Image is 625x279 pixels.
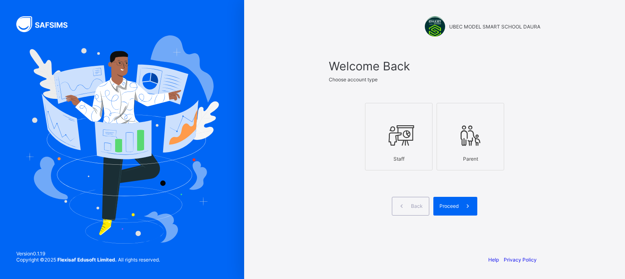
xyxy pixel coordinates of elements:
span: Copyright © 2025 All rights reserved. [16,257,160,263]
span: Version 0.1.19 [16,251,160,257]
span: UBEC MODEL SMART SCHOOL DAURA [449,24,540,30]
span: Proceed [439,203,459,209]
span: Choose account type [329,76,378,83]
div: Staff [369,152,428,166]
strong: Flexisaf Edusoft Limited. [57,257,117,263]
span: Back [411,203,423,209]
a: Privacy Policy [504,257,537,263]
a: Help [488,257,499,263]
span: Welcome Back [329,59,540,73]
img: Hero Image [25,35,219,244]
img: SAFSIMS Logo [16,16,77,32]
div: Parent [441,152,500,166]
